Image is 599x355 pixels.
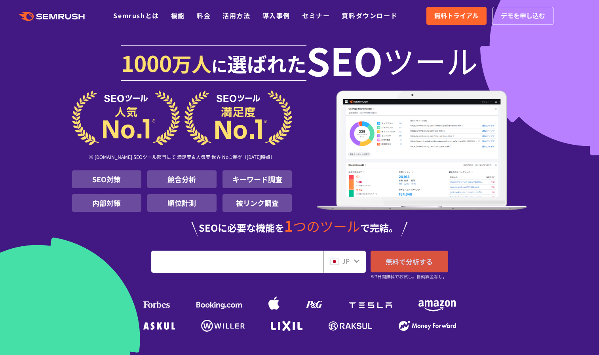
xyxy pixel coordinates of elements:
[222,194,292,212] li: 被リンク調査
[211,54,227,77] span: に
[171,11,185,20] a: 機能
[342,256,350,266] span: JP
[72,194,141,212] li: 内部対策
[371,251,448,272] a: 無料で分析する
[197,11,211,20] a: 料金
[72,145,292,170] div: ※ [DOMAIN_NAME] SEOツール部門にて 満足度＆人気度 世界 No.1獲得（[DATE]時点）
[172,49,211,77] span: 万人
[147,194,217,212] li: 順位計測
[72,218,527,236] div: SEOに必要な機能を
[426,7,487,25] a: 無料トライアル
[306,44,383,76] span: SEO
[147,170,217,188] li: 競合分析
[152,251,323,272] input: URL、キーワードを入力してください
[284,215,293,236] span: 1
[222,11,250,20] a: 活用方法
[371,273,447,280] small: ※7日間無料でお試し。自動課金なし。
[72,170,141,188] li: SEO対策
[501,11,545,21] span: デモを申し込む
[262,11,290,20] a: 導入事例
[386,257,433,266] span: 無料で分析する
[121,47,172,78] span: 1000
[360,221,398,234] span: で完結。
[383,44,478,76] span: ツール
[342,11,397,20] a: 資料ダウンロード
[302,11,330,20] a: セミナー
[293,216,360,236] span: つのツール
[227,49,306,77] span: 選ばれた
[113,11,159,20] a: Semrushとは
[222,170,292,188] li: キーワード調査
[493,7,553,25] a: デモを申し込む
[434,11,479,21] span: 無料トライアル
